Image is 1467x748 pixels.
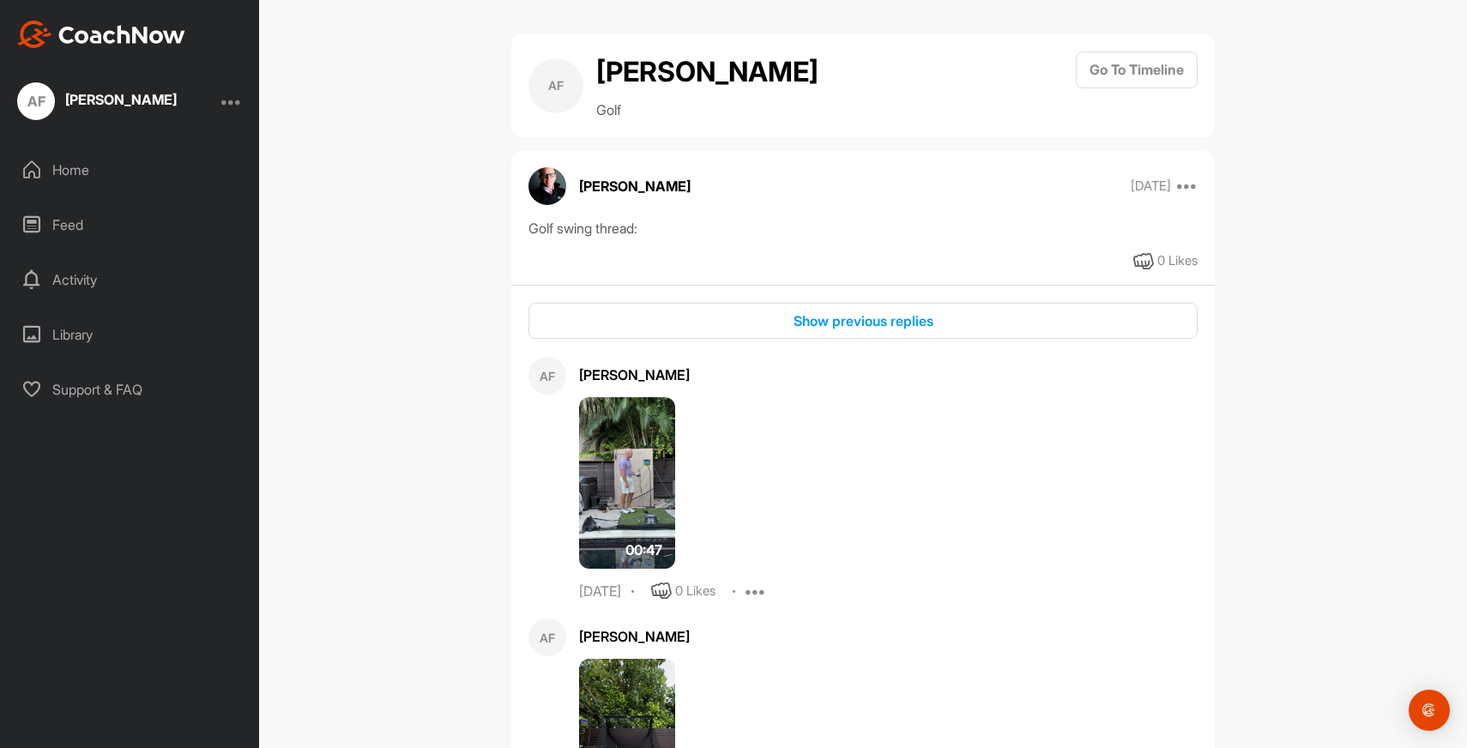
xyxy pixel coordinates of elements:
div: AF [528,618,566,656]
img: CoachNow [17,21,185,48]
div: Show previous replies [542,311,1184,331]
button: Show previous replies [528,303,1198,340]
span: 00:47 [625,540,662,560]
img: avatar [528,167,566,205]
div: AF [528,357,566,395]
img: media [579,397,675,569]
div: Golf swing thread: [528,218,1198,238]
div: [PERSON_NAME] [65,93,177,106]
div: Open Intercom Messenger [1409,690,1450,731]
div: Library [9,313,251,356]
div: AF [17,82,55,120]
div: Feed [9,203,251,246]
p: Golf [596,100,818,120]
div: 0 Likes [675,582,715,601]
div: 0 Likes [1157,251,1198,271]
p: [PERSON_NAME] [579,176,691,196]
div: [PERSON_NAME] [579,365,1198,385]
div: Home [9,148,251,191]
div: [PERSON_NAME] [579,626,1198,647]
p: [DATE] [1131,178,1171,195]
button: Go To Timeline [1076,51,1198,88]
div: Activity [9,258,251,301]
div: Support & FAQ [9,368,251,411]
div: AF [528,58,583,113]
div: [DATE] [579,583,621,600]
a: Go To Timeline [1076,51,1198,120]
h2: [PERSON_NAME] [596,51,818,93]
